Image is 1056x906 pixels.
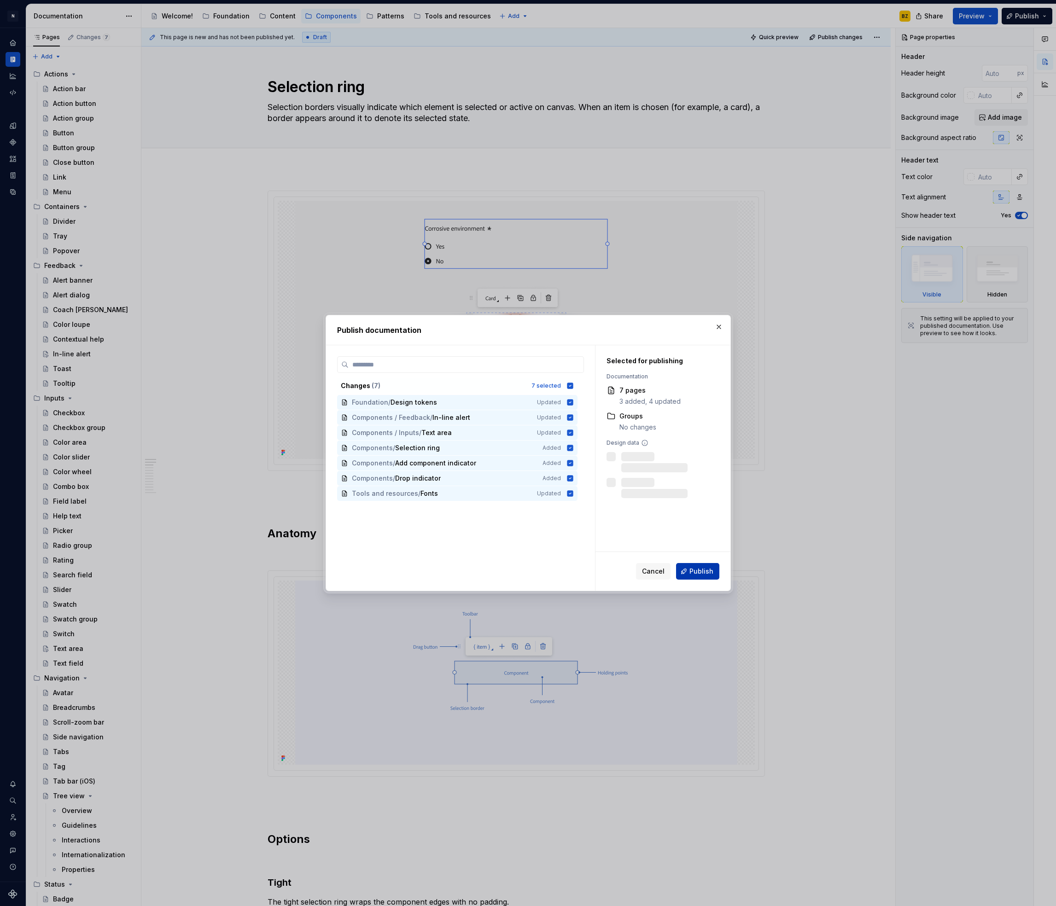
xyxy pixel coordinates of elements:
span: Fonts [420,489,439,498]
span: / [393,459,395,468]
div: Design data [607,439,715,447]
span: Tools and resources [352,489,418,498]
span: Drop indicator [395,474,441,483]
span: In-line alert [432,413,470,422]
div: No changes [619,423,656,432]
span: Components / Feedback [352,413,430,422]
span: Updated [537,399,561,406]
span: Added [543,444,561,452]
div: 7 pages [619,386,681,395]
div: 3 added, 4 updated [619,397,681,406]
span: Updated [537,414,561,421]
span: Design tokens [391,398,437,407]
span: Added [543,475,561,482]
div: Changes [341,381,526,390]
span: Components [352,474,393,483]
span: Cancel [642,567,665,576]
span: ( 7 ) [372,382,380,389]
button: Publish [676,563,719,580]
div: 7 selected [531,382,561,389]
span: Add component indicator [395,459,476,468]
span: Publish [689,567,713,576]
button: Cancel [636,563,671,580]
span: / [393,443,395,453]
span: / [430,413,432,422]
span: Components [352,459,393,468]
span: Added [543,459,561,467]
span: Text area [421,428,452,437]
span: Components [352,443,393,453]
span: / [388,398,391,407]
div: Selected for publishing [607,356,715,366]
span: Foundation [352,398,388,407]
span: / [393,474,395,483]
span: / [418,489,420,498]
span: Components / Inputs [352,428,419,437]
span: Selection ring [395,443,440,453]
div: Documentation [607,373,715,380]
span: Updated [537,490,561,497]
span: / [419,428,421,437]
h2: Publish documentation [337,325,719,336]
span: Updated [537,429,561,436]
div: Groups [619,412,656,421]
